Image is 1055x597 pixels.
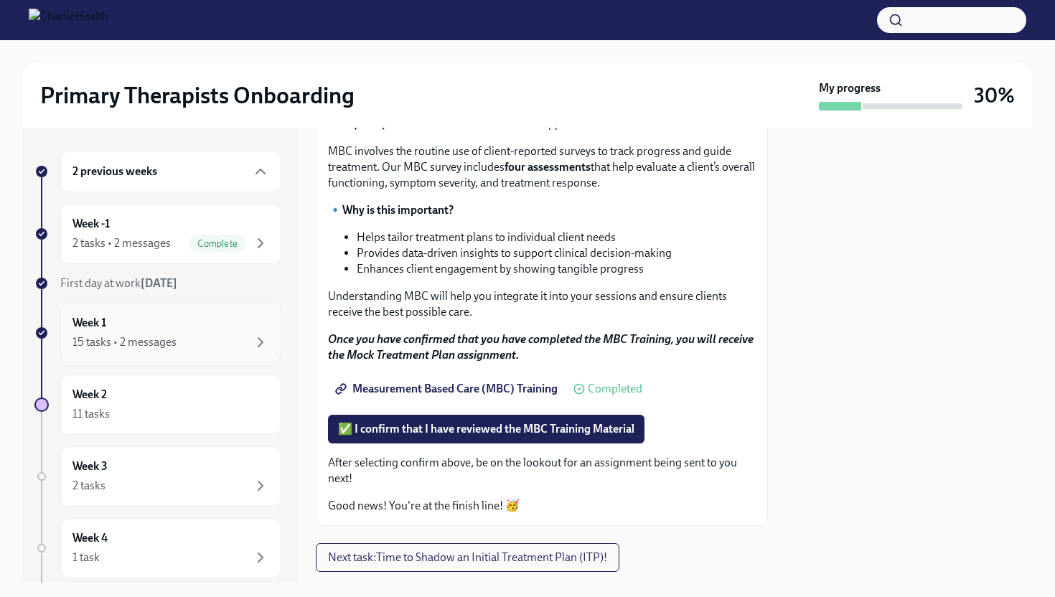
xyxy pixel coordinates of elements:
h6: Week 2 [72,387,107,403]
div: 1 task [72,550,100,565]
h6: Week -1 [72,216,110,232]
p: Good news! You're at the finish line! 🥳 [328,498,756,514]
div: 2 tasks • 2 messages [72,235,171,251]
h6: Week 1 [72,315,106,331]
p: After selecting confirm above, be on the lookout for an assignment being sent to you next! [328,455,756,486]
button: ✅ I confirm that I have reviewed the MBC Training Material [328,415,644,443]
a: Week 211 tasks [34,375,281,435]
a: First day at work[DATE] [34,276,281,291]
button: Next task:Time to Shadow an Initial Treatment Plan (ITP)! [316,543,619,572]
span: ✅ I confirm that I have reviewed the MBC Training Material [338,422,634,436]
div: 11 tasks [72,406,110,422]
h6: Week 4 [72,530,108,546]
span: Completed [588,383,642,395]
h6: Week 3 [72,459,108,474]
strong: Why is this important? [342,203,454,217]
span: Complete [189,238,246,249]
a: Week 41 task [34,518,281,578]
h3: 30% [974,83,1015,108]
a: Week -12 tasks • 2 messagesComplete [34,204,281,264]
h2: Primary Therapists Onboarding [40,81,355,110]
li: Provides data-driven insights to support clinical decision-making [357,245,756,261]
div: 2 previous weeks [60,151,281,192]
strong: My progress [819,80,881,96]
strong: Once you have confirmed that you have completed the MBC Training, you will receive the Mock Treat... [328,332,754,362]
p: Understanding MBC will help you integrate it into your sessions and ensure clients receive the be... [328,288,756,320]
li: Helps tailor treatment plans to individual client needs [357,230,756,245]
img: CharlieHealth [29,9,108,32]
strong: [DATE] [141,276,177,290]
p: MBC involves the routine use of client-reported surveys to track progress and guide treatment. Ou... [328,144,756,191]
strong: four assessments [505,160,591,174]
span: Measurement Based Care (MBC) Training [338,382,558,396]
p: 🔹 [328,202,756,218]
span: First day at work [60,276,177,290]
div: 15 tasks • 2 messages [72,334,177,350]
div: 2 tasks [72,478,105,494]
h6: 2 previous weeks [72,164,157,179]
a: Week 32 tasks [34,446,281,507]
li: Enhances client engagement by showing tangible progress [357,261,756,277]
a: Week 115 tasks • 2 messages [34,303,281,363]
span: Next task : Time to Shadow an Initial Treatment Plan (ITP)! [328,550,607,565]
a: Measurement Based Care (MBC) Training [328,375,568,403]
